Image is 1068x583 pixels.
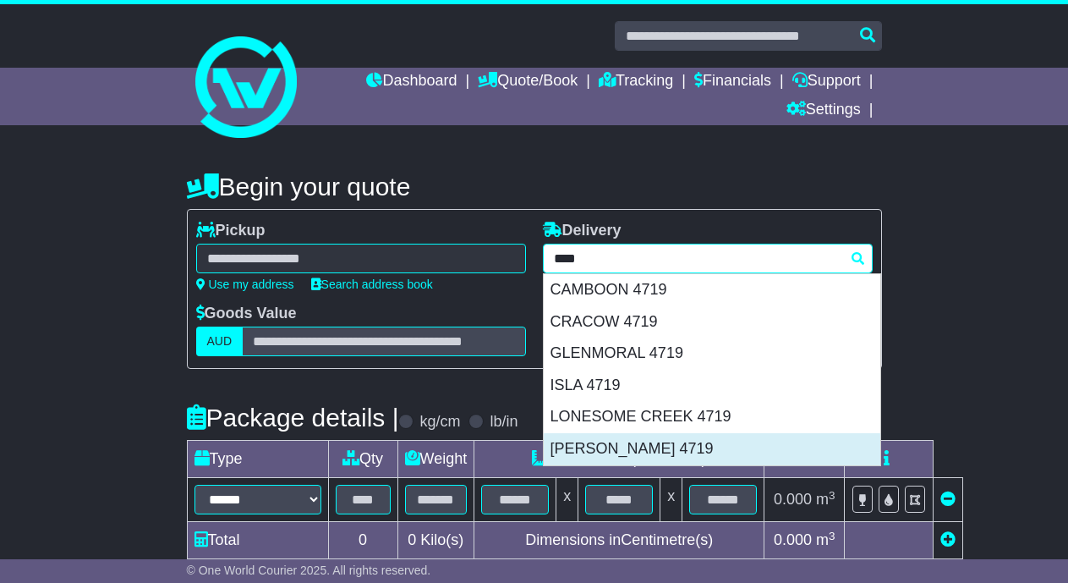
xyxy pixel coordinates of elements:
[544,370,880,402] div: ISLA 4719
[792,68,861,96] a: Support
[694,68,771,96] a: Financials
[419,413,460,432] label: kg/cm
[196,222,266,240] label: Pickup
[816,491,835,508] span: m
[311,278,433,291] a: Search address book
[544,433,880,465] div: [PERSON_NAME] 4719
[543,244,873,273] typeahead: Please provide city
[474,441,764,478] td: Dimensions (L x W x H)
[196,327,244,356] label: AUD
[187,173,882,201] h4: Begin your quote
[940,491,956,508] a: Remove this item
[328,441,397,478] td: Qty
[408,531,416,548] span: 0
[829,489,835,502] sup: 3
[816,531,835,548] span: m
[478,68,578,96] a: Quote/Book
[774,491,812,508] span: 0.000
[543,222,622,240] label: Delivery
[490,413,518,432] label: lb/in
[187,404,399,432] h4: Package details |
[599,68,673,96] a: Tracking
[187,564,431,577] span: © One World Courier 2025. All rights reserved.
[366,68,457,96] a: Dashboard
[187,522,328,559] td: Total
[328,522,397,559] td: 0
[196,278,294,291] a: Use my address
[196,305,297,323] label: Goods Value
[544,306,880,338] div: CRACOW 4719
[544,338,880,370] div: GLENMORAL 4719
[786,96,861,125] a: Settings
[397,522,474,559] td: Kilo(s)
[940,531,956,548] a: Add new item
[544,401,880,433] div: LONESOME CREEK 4719
[544,274,880,306] div: CAMBOON 4719
[660,478,682,522] td: x
[187,441,328,478] td: Type
[474,522,764,559] td: Dimensions in Centimetre(s)
[556,478,578,522] td: x
[829,530,835,542] sup: 3
[774,531,812,548] span: 0.000
[397,441,474,478] td: Weight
